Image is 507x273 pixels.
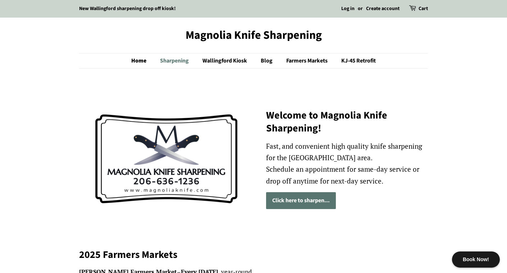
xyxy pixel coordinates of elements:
[341,5,355,12] a: Log in
[366,5,399,12] a: Create account
[266,109,428,135] h2: Welcome to Magnolia Knife Sharpening!
[79,5,176,12] a: New Wallingford sharpening drop off kiosk!
[281,54,335,68] a: Farmers Markets
[131,54,154,68] a: Home
[79,28,428,42] a: Magnolia Knife Sharpening
[266,140,428,187] p: Fast, and convenient high quality knife sharpening for the [GEOGRAPHIC_DATA] area. Schedule an ap...
[419,5,428,13] a: Cart
[155,54,196,68] a: Sharpening
[358,5,363,13] li: or
[266,192,336,209] a: Click here to sharpen...
[255,54,280,68] a: Blog
[336,54,376,68] a: KJ-45 Retrofit
[197,54,254,68] a: Wallingford Kiosk
[452,251,500,268] div: Book Now!
[79,248,428,261] h2: 2025 Farmers Markets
